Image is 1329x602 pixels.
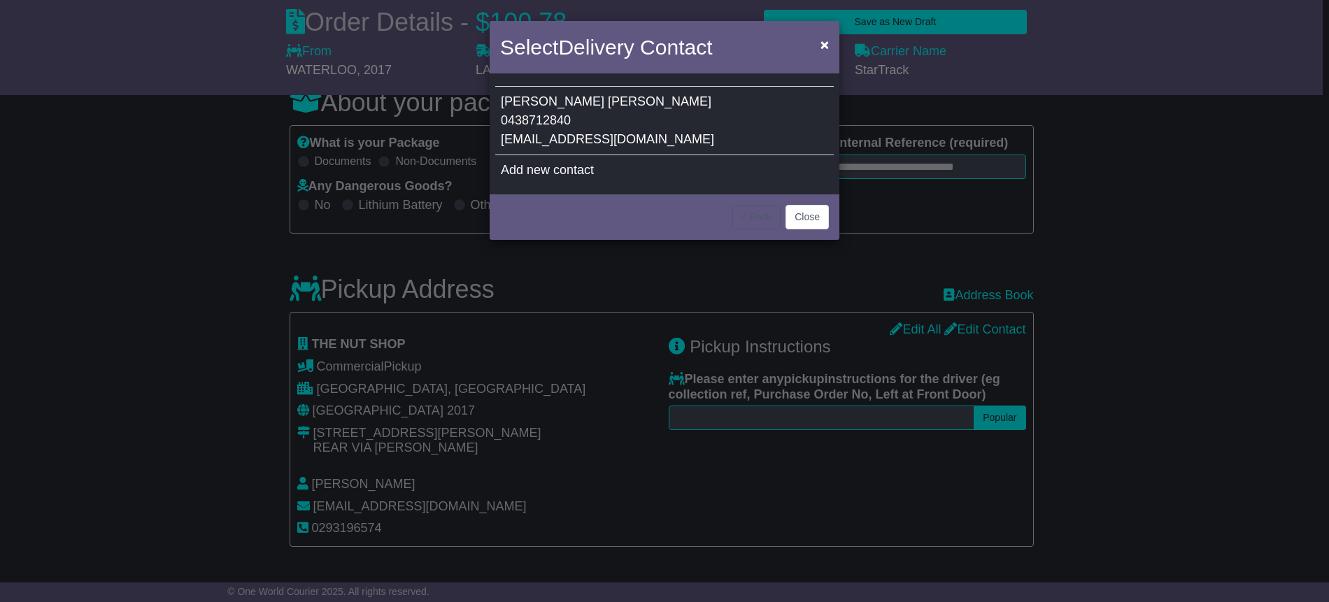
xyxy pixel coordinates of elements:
h4: Select [500,31,712,63]
span: × [820,36,829,52]
span: [EMAIL_ADDRESS][DOMAIN_NAME] [501,132,714,146]
button: Close [813,30,836,59]
span: Contact [640,36,712,59]
span: Add new contact [501,163,594,177]
span: 0438712840 [501,113,571,127]
span: Delivery [558,36,634,59]
span: [PERSON_NAME] [608,94,711,108]
button: < Back [732,205,781,229]
button: Close [786,205,829,229]
span: [PERSON_NAME] [501,94,604,108]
